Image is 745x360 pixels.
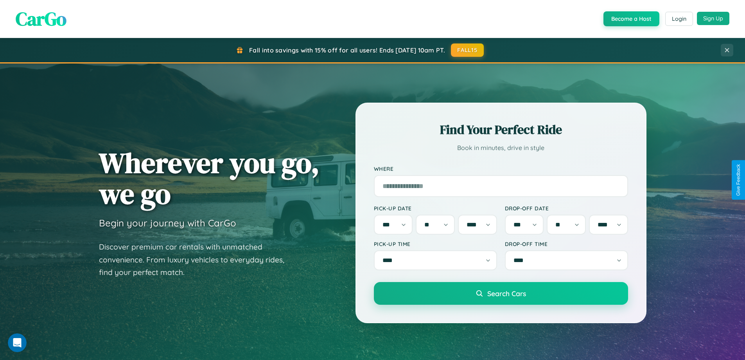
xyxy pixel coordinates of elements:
label: Drop-off Time [505,241,628,247]
button: Search Cars [374,282,628,305]
button: Become a Host [603,11,659,26]
iframe: Intercom live chat [8,333,27,352]
label: Where [374,165,628,172]
button: FALL15 [451,43,484,57]
div: Give Feedback [736,164,741,196]
p: Book in minutes, drive in style [374,142,628,154]
h1: Wherever you go, we go [99,147,320,209]
span: Search Cars [487,289,526,298]
h2: Find Your Perfect Ride [374,121,628,138]
button: Login [665,12,693,26]
label: Pick-up Date [374,205,497,212]
span: Fall into savings with 15% off for all users! Ends [DATE] 10am PT. [249,46,445,54]
button: Sign Up [697,12,729,25]
h3: Begin your journey with CarGo [99,217,236,229]
label: Pick-up Time [374,241,497,247]
span: CarGo [16,6,66,32]
p: Discover premium car rentals with unmatched convenience. From luxury vehicles to everyday rides, ... [99,241,294,279]
label: Drop-off Date [505,205,628,212]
